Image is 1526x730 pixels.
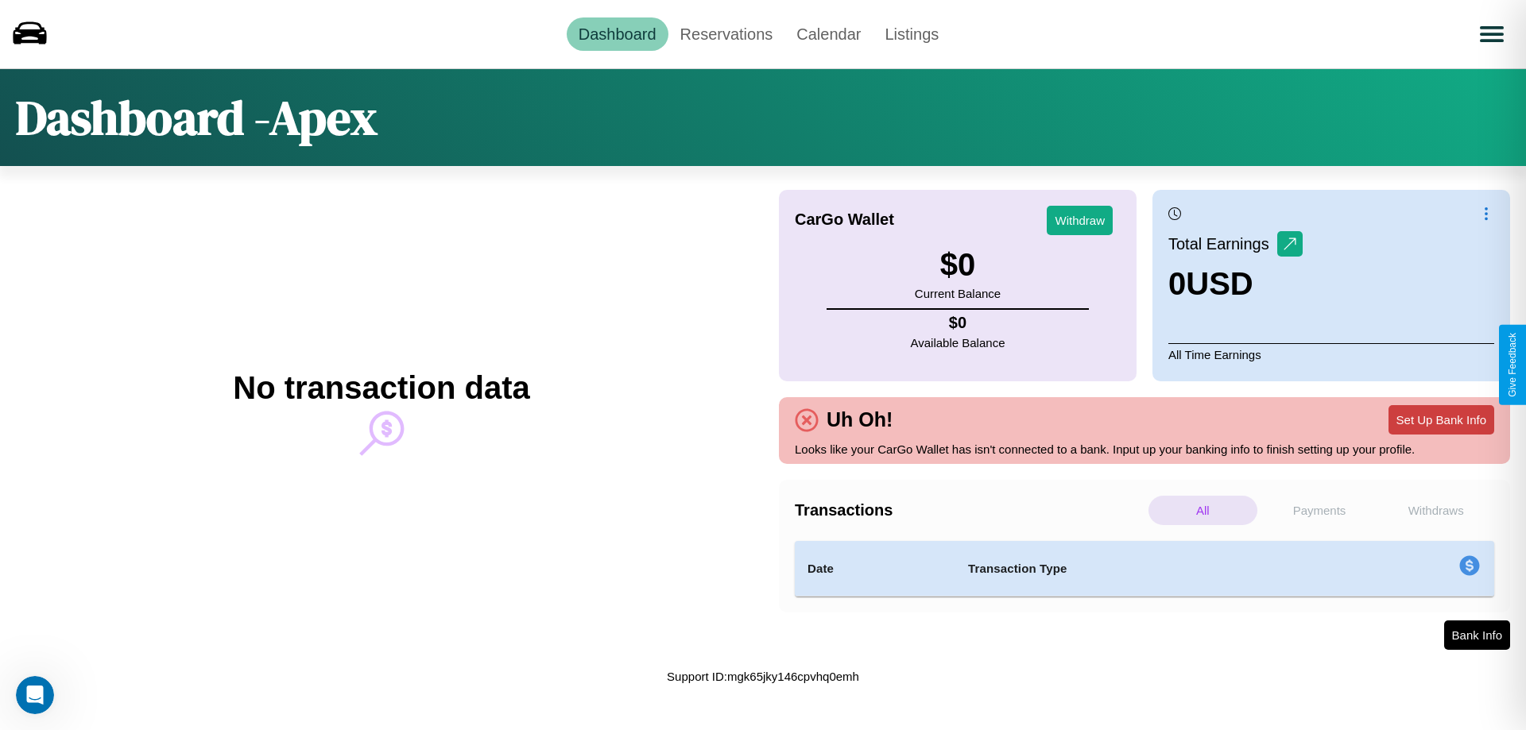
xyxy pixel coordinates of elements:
[1444,620,1510,650] button: Bank Info
[819,408,900,431] h4: Uh Oh!
[795,541,1494,597] table: simple table
[1470,12,1514,56] button: Open menu
[667,666,859,687] p: Support ID: mgk65jky146cpvhq0emh
[1168,343,1494,365] p: All Time Earnings
[1168,266,1303,302] h3: 0 USD
[911,314,1005,332] h4: $ 0
[795,501,1144,519] h4: Transactions
[16,676,54,714] iframe: Intercom live chat
[968,559,1329,578] h4: Transaction Type
[1381,496,1490,525] p: Withdraws
[784,17,873,51] a: Calendar
[915,247,1001,283] h3: $ 0
[795,438,1494,460] p: Looks like your CarGo Wallet has isn't connected to a bank. Input up your banking info to finish ...
[1047,206,1113,235] button: Withdraw
[1168,230,1277,258] p: Total Earnings
[915,283,1001,304] p: Current Balance
[808,559,943,578] h4: Date
[1389,405,1494,435] button: Set Up Bank Info
[873,17,951,51] a: Listings
[668,17,785,51] a: Reservations
[911,332,1005,353] p: Available Balance
[1507,333,1518,397] div: Give Feedback
[16,85,378,150] h1: Dashboard - Apex
[567,17,668,51] a: Dashboard
[795,211,894,229] h4: CarGo Wallet
[1148,496,1257,525] p: All
[1265,496,1374,525] p: Payments
[233,370,529,406] h2: No transaction data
